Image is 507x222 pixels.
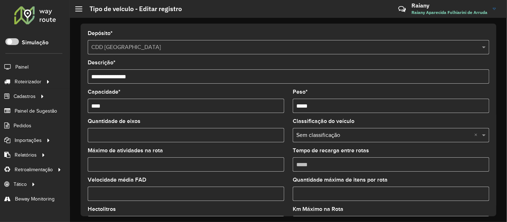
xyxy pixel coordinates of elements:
span: Retroalimentação [15,166,53,173]
span: Beway Monitoring [15,195,55,203]
label: Depósito [88,29,113,38]
h2: Tipo de veículo - Editar registro [82,5,182,13]
label: Hectolitros [88,205,116,213]
h3: Raiany [411,2,487,9]
div: Críticas? Dúvidas? Elogios? Sugestões? Entre em contato conosco! [313,2,388,21]
label: Velocidade média FAD [88,176,146,184]
span: Cadastros [14,93,36,100]
span: Clear all [474,131,480,139]
label: Capacidade [88,88,121,96]
a: Contato Rápido [394,1,410,17]
span: Importações [15,137,42,144]
label: Máximo de atividades na rota [88,146,163,155]
label: Descrição [88,58,116,67]
label: Simulação [22,38,48,47]
label: Classificação do veículo [293,117,354,125]
label: Peso [293,88,308,96]
label: Quantidade máxima de itens por rota [293,176,388,184]
span: Pedidos [14,122,31,129]
label: Km Máximo na Rota [293,205,343,213]
label: Quantidade de eixos [88,117,140,125]
span: Raiany Aparecida Folhiarini de Arruda [411,9,487,16]
span: Roteirizador [15,78,41,85]
label: Tempo de recarga entre rotas [293,146,369,155]
span: Painel de Sugestão [15,107,57,115]
span: Relatórios [15,151,37,159]
span: Tático [14,181,27,188]
span: Painel [15,63,29,71]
